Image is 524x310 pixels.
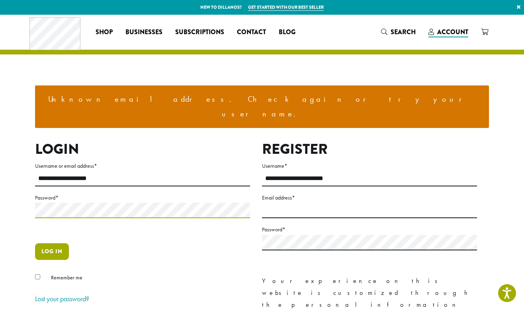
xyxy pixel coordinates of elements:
[35,294,89,303] a: Lost your password?
[437,27,468,37] span: Account
[262,161,477,171] label: Username
[391,27,416,37] span: Search
[262,141,477,158] h2: Register
[35,161,250,171] label: Username or email address
[35,141,250,158] h2: Login
[237,27,266,37] span: Contact
[35,243,69,260] button: Log in
[41,92,483,122] li: Unknown email address. Check again or try your username.
[89,26,119,39] a: Shop
[262,193,477,203] label: Email address
[35,193,250,203] label: Password
[248,4,324,11] a: Get started with our best seller
[279,27,295,37] span: Blog
[125,27,162,37] span: Businesses
[96,27,113,37] span: Shop
[375,25,422,39] a: Search
[262,225,477,234] label: Password
[175,27,224,37] span: Subscriptions
[51,274,82,281] span: Remember me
